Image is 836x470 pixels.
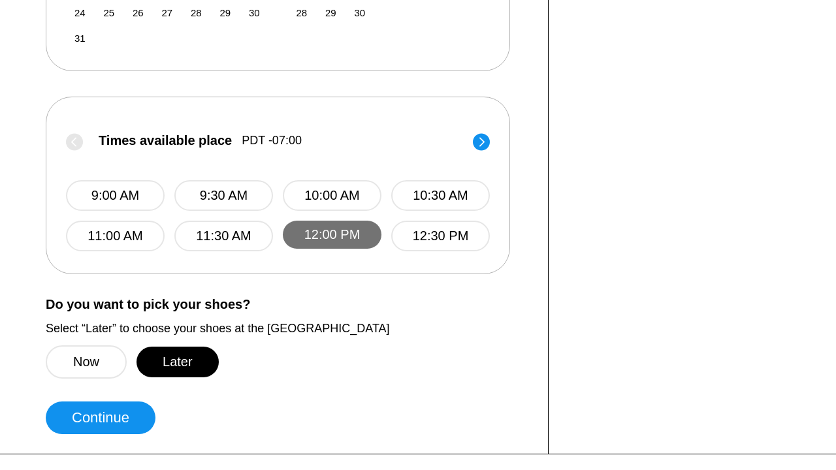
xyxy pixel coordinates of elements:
[129,4,147,22] div: Choose Tuesday, August 26th, 2025
[66,180,165,211] button: 9:00 AM
[46,345,127,379] button: Now
[322,4,340,22] div: Choose Monday, September 29th, 2025
[391,180,490,211] button: 10:30 AM
[71,29,89,47] div: Choose Sunday, August 31st, 2025
[46,297,528,311] label: Do you want to pick your shoes?
[293,4,310,22] div: Choose Sunday, September 28th, 2025
[137,347,219,377] button: Later
[246,4,263,22] div: Choose Saturday, August 30th, 2025
[46,401,155,434] button: Continue
[187,4,205,22] div: Choose Thursday, August 28th, 2025
[391,221,490,251] button: 12:30 PM
[174,180,273,211] button: 9:30 AM
[283,221,381,249] button: 12:00 PM
[351,4,368,22] div: Choose Tuesday, September 30th, 2025
[100,4,118,22] div: Choose Monday, August 25th, 2025
[99,133,232,148] span: Times available place
[283,180,381,211] button: 10:00 AM
[66,221,165,251] button: 11:00 AM
[242,133,302,148] span: PDT -07:00
[158,4,176,22] div: Choose Wednesday, August 27th, 2025
[71,4,89,22] div: Choose Sunday, August 24th, 2025
[216,4,234,22] div: Choose Friday, August 29th, 2025
[174,221,273,251] button: 11:30 AM
[46,321,528,336] label: Select “Later” to choose your shoes at the [GEOGRAPHIC_DATA]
